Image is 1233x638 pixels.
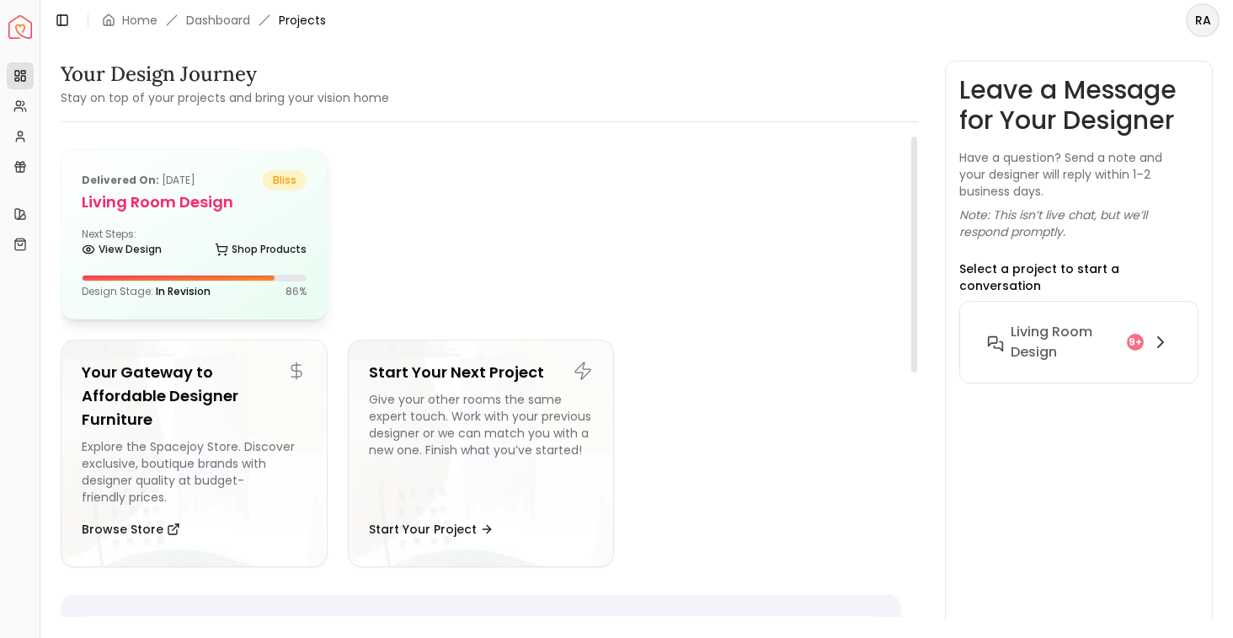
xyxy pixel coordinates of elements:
[122,12,157,29] a: Home
[1186,3,1220,37] button: RA
[959,149,1198,200] p: Have a question? Send a note and your designer will reply within 1–2 business days.
[82,438,307,506] div: Explore the Spacejoy Store. Discover exclusive, boutique brands with designer quality at budget-f...
[61,61,389,88] h3: Your Design Journey
[82,170,195,190] p: [DATE]
[369,512,494,546] button: Start Your Project
[61,340,328,567] a: Your Gateway to Affordable Designer FurnitureExplore the Spacejoy Store. Discover exclusive, bout...
[263,170,307,190] span: bliss
[369,391,594,506] div: Give your other rooms the same expert touch. Work with your previous designer or we can match you...
[215,238,307,261] a: Shop Products
[1127,334,1144,351] div: 9+
[82,228,307,261] div: Next Steps:
[1188,5,1218,35] span: RA
[369,361,594,384] h5: Start Your Next Project
[156,284,211,298] span: In Revision
[82,190,307,214] h5: Living Room design
[348,340,615,567] a: Start Your Next ProjectGive your other rooms the same expert touch. Work with your previous desig...
[102,12,326,29] nav: breadcrumb
[82,285,211,298] p: Design Stage:
[1011,322,1120,362] h6: Living Room design
[82,512,180,546] button: Browse Store
[8,15,32,39] a: Spacejoy
[82,238,162,261] a: View Design
[61,89,389,106] small: Stay on top of your projects and bring your vision home
[959,260,1198,294] p: Select a project to start a conversation
[186,12,250,29] a: Dashboard
[82,361,307,432] h5: Your Gateway to Affordable Designer Furniture
[82,173,159,187] b: Delivered on:
[279,12,326,29] span: Projects
[8,15,32,39] img: Spacejoy Logo
[959,75,1198,136] h3: Leave a Message for Your Designer
[974,315,1184,369] button: Living Room design9+
[959,206,1198,240] p: Note: This isn’t live chat, but we’ll respond promptly.
[286,285,307,298] p: 86 %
